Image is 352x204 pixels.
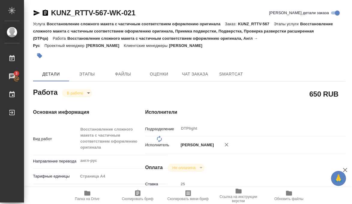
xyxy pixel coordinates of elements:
button: В работе [65,91,85,96]
span: 3 [12,70,21,76]
input: Пустое поле [179,180,329,188]
span: Ссылка на инструкции верстки [217,195,260,203]
p: Восстановление сложного макета с частичным соответствием оформлению оригинала, Приемка подверстки... [33,22,333,41]
button: 🙏 [331,171,346,186]
p: Вид работ [33,136,78,142]
div: В работе [167,164,204,172]
button: Обновить файлы [264,187,314,204]
button: Не оплачена [170,165,197,170]
div: Страница А4 [78,171,168,181]
span: Этапы [73,70,101,78]
button: Скопировать мини-бриф [163,187,213,204]
button: Удалить исполнителя [220,138,233,151]
p: Этапы услуги [274,22,300,26]
span: Обновить файлы [274,197,303,201]
p: Заказ: [225,22,238,26]
p: Подразделение [145,126,179,132]
button: Папка на Drive [62,187,113,204]
p: Восстановление сложного макета с частичным соответствием оформлению оригинала, Англ → Рус [33,36,258,48]
span: Скопировать мини-бриф [167,197,209,201]
p: Тарифные единицы [33,173,78,179]
p: Исполнитель [145,142,179,148]
span: SmartCat [217,70,245,78]
span: Папка на Drive [75,197,100,201]
span: Детали [37,70,65,78]
p: Восстановление сложного макета с частичным соответствием оформлению оригинала [47,22,225,26]
h4: Исполнители [145,109,345,116]
span: 🙏 [333,172,344,185]
button: Скопировать ссылку [42,9,49,17]
p: [PERSON_NAME] [169,43,207,48]
h4: Оплата [145,164,163,171]
p: [PERSON_NAME] [86,43,124,48]
p: Направление перевода [33,158,78,164]
h2: Работа [33,86,58,97]
span: [PERSON_NAME] детали заказа [269,10,329,16]
div: В работе [62,89,92,97]
p: Услуга [33,22,47,26]
p: KUNZ_RTTV-567 [238,22,274,26]
h4: Основная информация [33,109,121,116]
p: [PERSON_NAME] [179,142,214,148]
p: Работа [53,36,68,41]
p: Ставка [145,181,179,187]
a: KUNZ_RTTV-567-WK-021 [51,9,135,17]
span: Скопировать бриф [122,197,153,201]
button: Скопировать бриф [113,187,163,204]
button: Ссылка на инструкции верстки [213,187,264,204]
p: Проектный менеджер [44,43,86,48]
button: Скопировать ссылку для ЯМессенджера [33,9,40,17]
button: Добавить тэг [33,49,46,62]
span: Файлы [109,70,137,78]
h2: 650 RUB [309,89,338,99]
p: Клиентские менеджеры [124,43,169,48]
a: 3 [2,69,23,84]
span: Чат заказа [181,70,209,78]
span: Оценки [145,70,173,78]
